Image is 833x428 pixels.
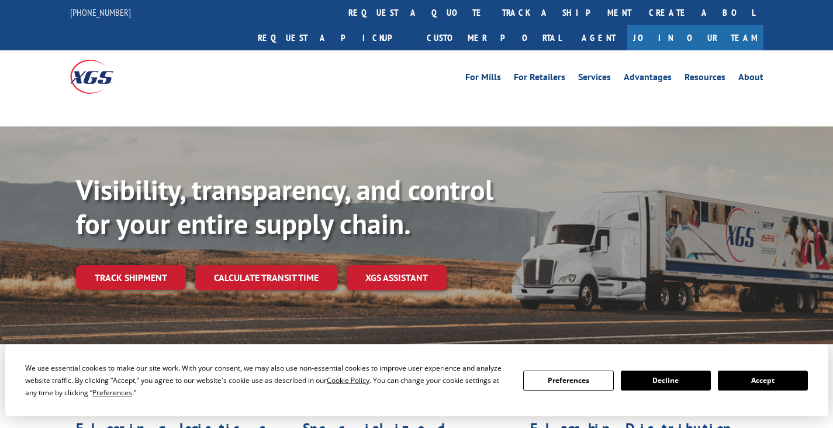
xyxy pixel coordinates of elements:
a: Customer Portal [418,25,570,50]
a: Request a pickup [249,25,418,50]
a: XGS ASSISTANT [347,265,447,290]
a: Advantages [624,73,672,85]
span: Preferences [92,388,132,398]
div: We use essential cookies to make our site work. With your consent, we may also use non-essential ... [25,362,509,399]
a: For Retailers [514,73,565,85]
div: Cookie Consent Prompt [5,344,828,416]
a: Services [578,73,611,85]
button: Decline [621,371,711,391]
a: [PHONE_NUMBER] [70,6,131,18]
a: Track shipment [76,265,186,290]
a: Agent [570,25,627,50]
button: Accept [718,371,808,391]
a: Calculate transit time [195,265,337,290]
button: Preferences [523,371,613,391]
a: Resources [685,73,725,85]
b: Visibility, transparency, and control for your entire supply chain. [76,172,493,242]
a: Join Our Team [627,25,763,50]
a: For Mills [465,73,501,85]
span: Cookie Policy [327,375,369,385]
a: About [738,73,763,85]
